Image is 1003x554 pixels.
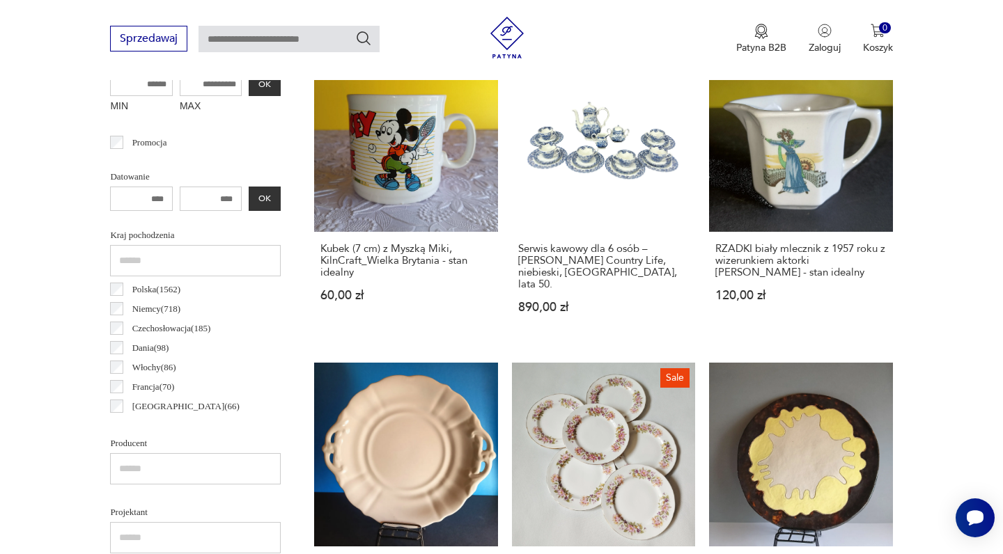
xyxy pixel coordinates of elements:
[132,135,167,150] p: Promocja
[132,321,211,336] p: Czechosłowacja ( 185 )
[863,24,893,54] button: 0Koszyk
[809,24,841,54] button: Zaloguj
[486,17,528,58] img: Patyna - sklep z meblami i dekoracjami vintage
[736,41,786,54] p: Patyna B2B
[110,505,281,520] p: Projektant
[110,96,173,118] label: MIN
[355,30,372,47] button: Szukaj
[754,24,768,39] img: Ikona medalu
[249,72,281,96] button: OK
[314,49,497,340] a: Kubek (7 cm) z Myszką Miki, KilnCraft_Wielka Brytania - stan idealnyKubek (7 cm) z Myszką Miki, K...
[132,360,176,375] p: Włochy ( 86 )
[879,22,891,34] div: 0
[320,243,491,278] h3: Kubek (7 cm) z Myszką Miki, KilnCraft_Wielka Brytania - stan idealny
[249,187,281,211] button: OK
[709,49,892,340] a: RZADKI biały mlecznik z 1957 roku z wizerunkiem aktorki Sarah Siddons - stan idealnyRZADKI biały ...
[809,41,841,54] p: Zaloguj
[132,418,178,434] p: Szwecja ( 48 )
[956,498,995,537] iframe: Smartsupp widget button
[518,243,689,290] h3: Serwis kawowy dla 6 osób – [PERSON_NAME] Country Life, niebieski, [GEOGRAPHIC_DATA], lata 50.
[132,282,180,297] p: Polska ( 1562 )
[110,436,281,451] p: Producent
[180,96,242,118] label: MAX
[110,228,281,243] p: Kraj pochodzenia
[132,399,240,414] p: [GEOGRAPHIC_DATA] ( 66 )
[132,301,180,317] p: Niemcy ( 718 )
[110,169,281,184] p: Datowanie
[320,290,491,301] p: 60,00 zł
[132,379,175,395] p: Francja ( 70 )
[818,24,832,38] img: Ikonka użytkownika
[715,290,886,301] p: 120,00 zł
[132,340,169,356] p: Dania ( 98 )
[736,24,786,54] a: Ikona medaluPatyna B2B
[715,243,886,278] h3: RZADKI biały mlecznik z 1957 roku z wizerunkiem aktorki [PERSON_NAME] - stan idealny
[871,24,885,38] img: Ikona koszyka
[110,26,187,52] button: Sprzedawaj
[518,301,689,313] p: 890,00 zł
[512,49,695,340] a: Serwis kawowy dla 6 osób – Myott’s Country Life, niebieski, Anglia, lata 50.Serwis kawowy dla 6 o...
[736,24,786,54] button: Patyna B2B
[863,41,893,54] p: Koszyk
[110,35,187,45] a: Sprzedawaj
